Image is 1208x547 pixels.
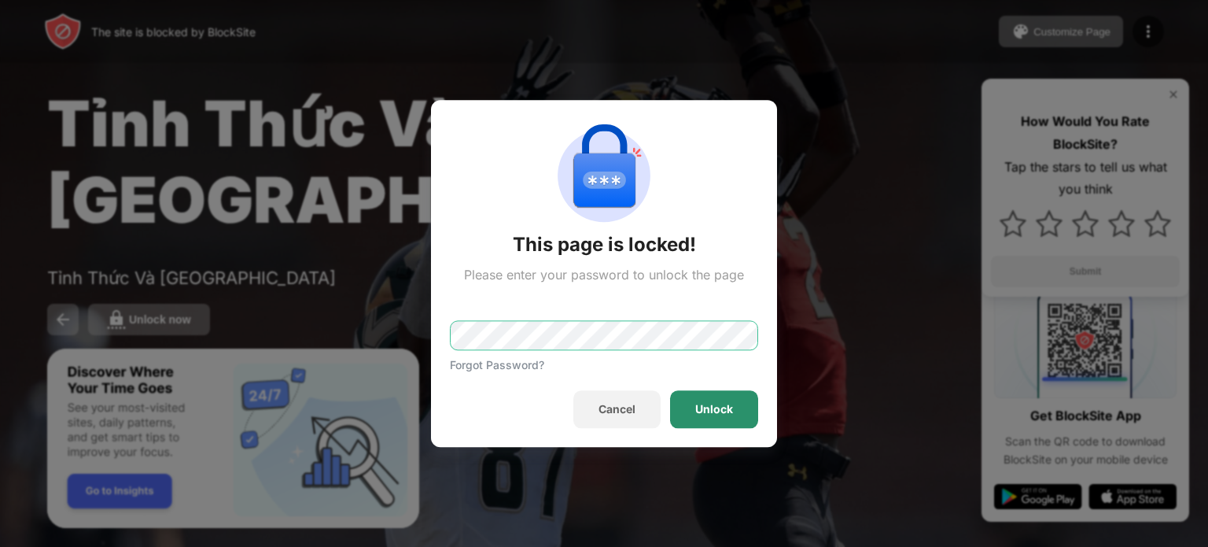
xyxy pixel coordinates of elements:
[464,267,744,283] div: Please enter your password to unlock the page
[513,232,696,257] div: This page is locked!
[598,403,635,416] div: Cancel
[695,403,733,416] div: Unlock
[547,119,661,232] img: password-protection.svg
[450,358,544,371] div: Forgot Password?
